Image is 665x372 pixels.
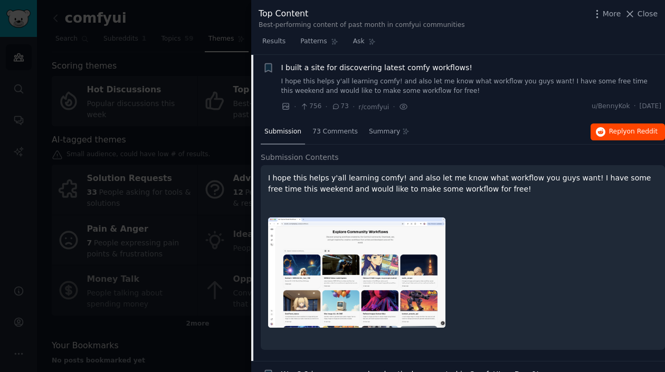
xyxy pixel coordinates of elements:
[268,173,658,195] p: I hope this helps y'all learning comfy! and also let me know what workflow you guys want! I have ...
[294,101,296,112] span: ·
[640,102,661,111] span: [DATE]
[264,127,301,137] span: Submission
[297,33,341,55] a: Patterns
[358,103,389,111] span: r/comfyui
[262,37,286,46] span: Results
[353,101,355,112] span: ·
[624,8,658,20] button: Close
[369,127,400,137] span: Summary
[281,62,472,73] a: I built a site for discovering latest comfy workflows!
[300,102,321,111] span: 756
[638,8,658,20] span: Close
[259,21,465,30] div: Best-performing content of past month in comfyui communities
[609,127,658,137] span: Reply
[281,77,662,96] a: I hope this helps y'all learning comfy! and also let me know what workflow you guys want! I have ...
[592,102,630,111] span: u/BennyKok
[353,37,365,46] span: Ask
[325,101,327,112] span: ·
[591,123,665,140] button: Replyon Reddit
[312,127,358,137] span: 73 Comments
[331,102,349,111] span: 73
[393,101,395,112] span: ·
[603,8,621,20] span: More
[627,128,658,135] span: on Reddit
[634,102,636,111] span: ·
[259,7,465,21] div: Top Content
[592,8,621,20] button: More
[268,217,445,328] img: I built a site for discovering latest comfy workflows!
[261,152,339,163] span: Submission Contents
[349,33,379,55] a: Ask
[300,37,327,46] span: Patterns
[259,33,289,55] a: Results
